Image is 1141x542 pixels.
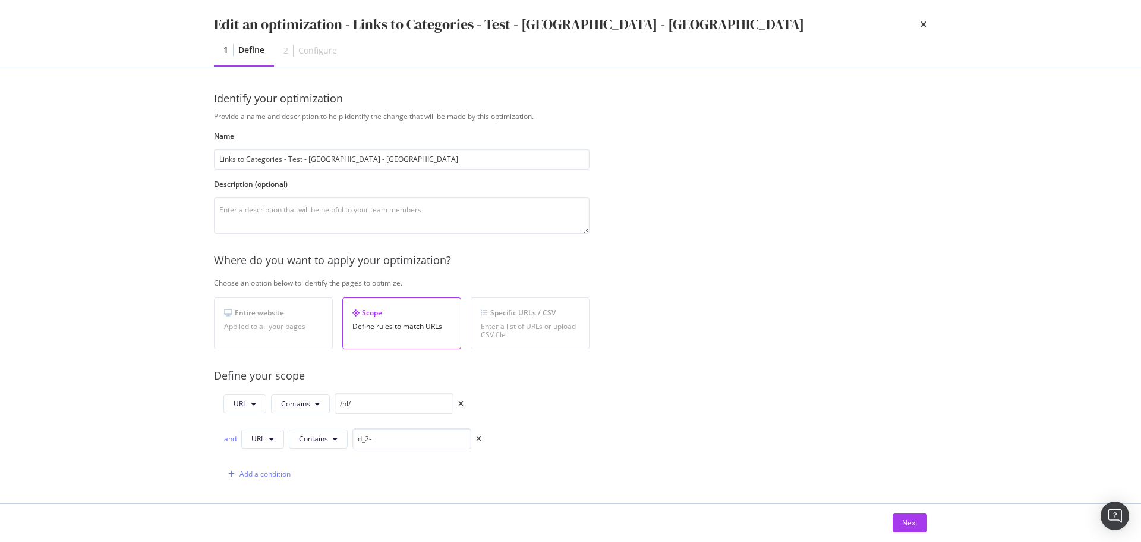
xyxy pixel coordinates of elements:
span: Contains [281,399,310,409]
div: Add a condition [239,469,291,479]
div: Choose an option below to identify the pages to optimize. [214,278,986,288]
div: Define [238,44,264,56]
button: Contains [289,430,348,449]
div: times [458,400,464,408]
label: Name [214,131,590,141]
input: Enter an optimization name to easily find it back [214,149,590,170]
span: URL [234,399,247,409]
div: Define rules to match URLs [352,322,451,331]
div: times [476,436,481,443]
div: Enter a list of URLs or upload CSV file [481,322,579,339]
div: 2 [283,45,288,57]
div: Open Intercom Messenger [1101,502,1129,530]
div: Identify your optimization [214,91,927,106]
div: Applied to all your pages [224,322,323,331]
button: Contains [271,394,330,413]
button: Next [893,513,927,532]
div: Configure [298,45,337,57]
div: Edit an optimization - Links to Categories - Test - [GEOGRAPHIC_DATA] - [GEOGRAPHIC_DATA] [214,14,804,35]
button: Add a condition [223,465,291,484]
div: Entire website [224,308,323,318]
button: URL [241,430,284,449]
div: 1 [223,44,228,56]
span: Contains [299,434,328,444]
div: Next [902,518,918,528]
div: times [920,14,927,35]
label: Description (optional) [214,179,590,189]
div: and [223,434,237,444]
div: Define your scope [214,368,986,384]
div: Scope [352,308,451,318]
button: URL [223,394,266,413]
div: Specific URLs / CSV [481,308,579,318]
div: Where do you want to apply your optimization? [214,253,986,268]
div: Provide a name and description to help identify the change that will be made by this optimization. [214,111,986,121]
span: URL [251,434,264,444]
